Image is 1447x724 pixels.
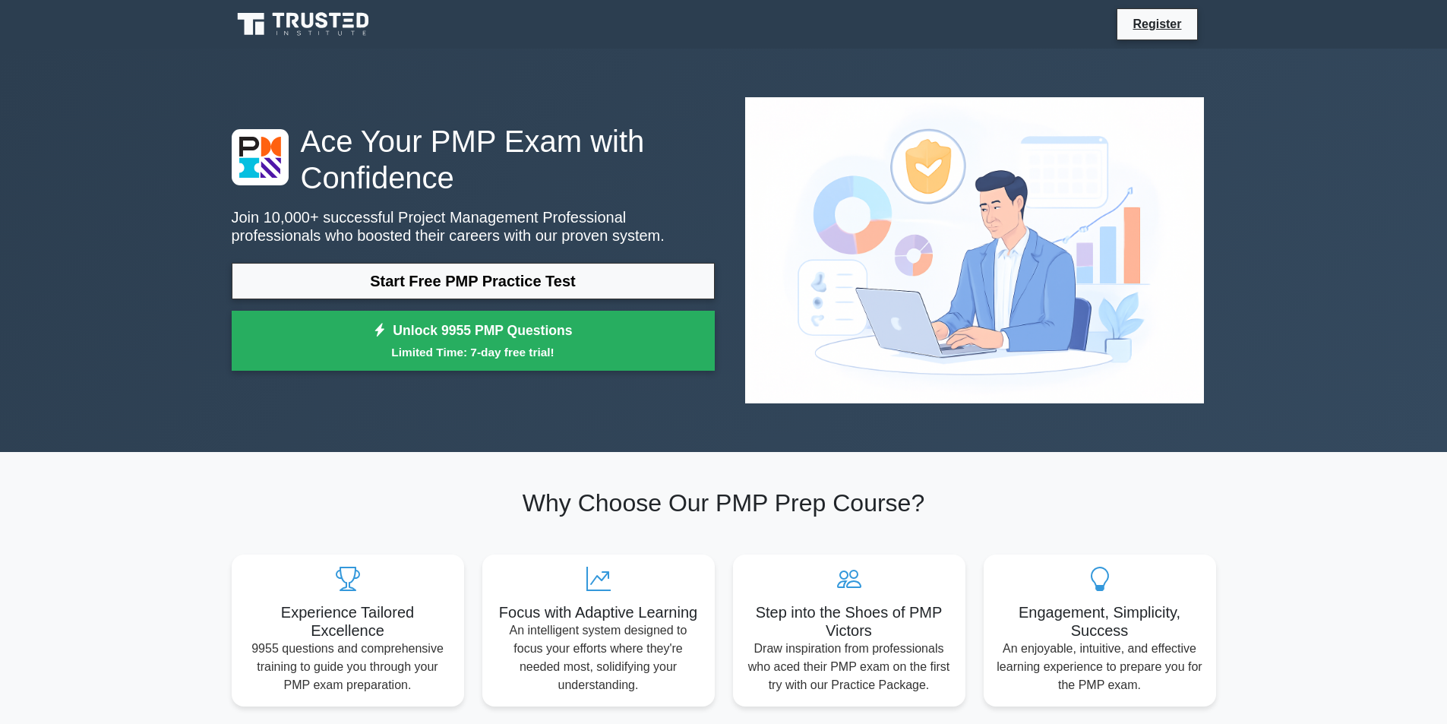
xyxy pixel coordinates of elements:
a: Register [1123,14,1190,33]
h5: Focus with Adaptive Learning [494,603,703,621]
p: Draw inspiration from professionals who aced their PMP exam on the first try with our Practice Pa... [745,640,953,694]
h5: Experience Tailored Excellence [244,603,452,640]
p: 9955 questions and comprehensive training to guide you through your PMP exam preparation. [244,640,452,694]
small: Limited Time: 7-day free trial! [251,343,696,361]
h5: Step into the Shoes of PMP Victors [745,603,953,640]
img: Project Management Professional Preview [733,85,1216,416]
p: An enjoyable, intuitive, and effective learning experience to prepare you for the PMP exam. [996,640,1204,694]
p: An intelligent system designed to focus your efforts where they're needed most, solidifying your ... [494,621,703,694]
a: Start Free PMP Practice Test [232,263,715,299]
h5: Engagement, Simplicity, Success [996,603,1204,640]
a: Unlock 9955 PMP QuestionsLimited Time: 7-day free trial! [232,311,715,371]
p: Join 10,000+ successful Project Management Professional professionals who boosted their careers w... [232,208,715,245]
h1: Ace Your PMP Exam with Confidence [232,123,715,196]
h2: Why Choose Our PMP Prep Course? [232,488,1216,517]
